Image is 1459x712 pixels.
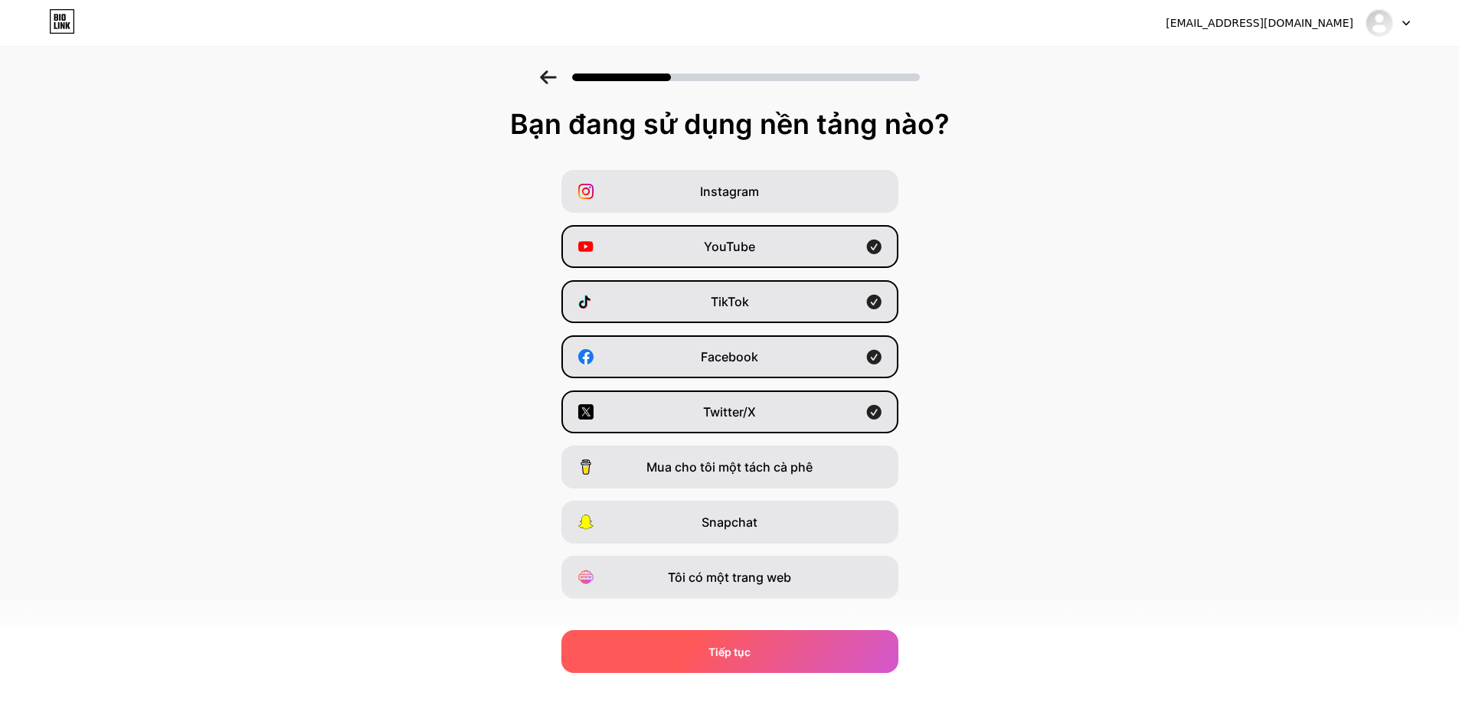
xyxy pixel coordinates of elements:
font: Twitter/X [703,404,756,420]
font: [EMAIL_ADDRESS][DOMAIN_NAME] [1166,17,1353,29]
font: Instagram [700,184,759,199]
font: Mua cho tôi một tách cà phê [646,459,813,475]
font: Facebook [701,349,758,364]
font: Bạn đang sử dụng nền tảng nào? [510,107,950,141]
font: Tiếp tục [708,645,751,658]
img: ĐẠT ĐỖ [1365,8,1394,38]
font: Snapchat [702,514,757,530]
font: YouTube [704,239,755,254]
font: TikTok [711,294,749,309]
font: Tôi có một trang web [668,570,791,585]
